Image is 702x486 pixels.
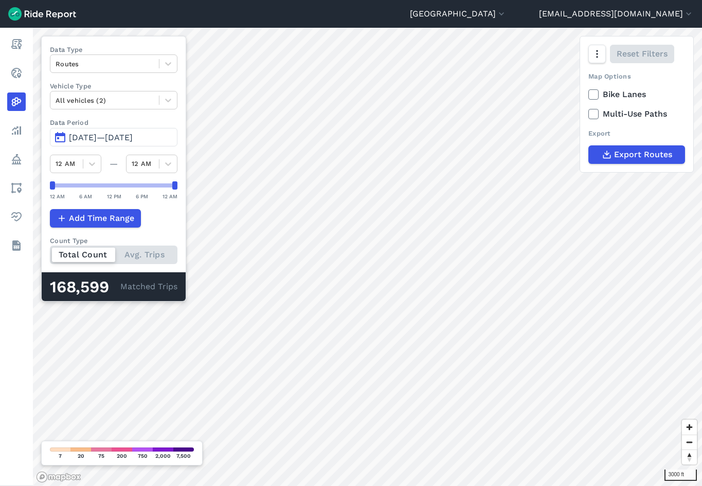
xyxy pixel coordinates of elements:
[614,148,672,161] span: Export Routes
[69,212,134,225] span: Add Time Range
[7,35,26,53] a: Report
[50,192,65,201] div: 12 AM
[7,179,26,197] a: Areas
[682,450,697,464] button: Reset bearing to north
[79,192,92,201] div: 6 AM
[163,192,177,201] div: 12 AM
[50,128,177,146] button: [DATE]—[DATE]
[410,8,507,20] button: [GEOGRAPHIC_DATA]
[136,192,148,201] div: 6 PM
[682,435,697,450] button: Zoom out
[588,71,685,81] div: Map Options
[50,118,177,127] label: Data Period
[50,209,141,228] button: Add Time Range
[101,158,126,170] div: —
[588,108,685,120] label: Multi-Use Paths
[33,28,702,486] canvas: Map
[50,81,177,91] label: Vehicle Type
[42,272,186,301] div: Matched Trips
[7,208,26,226] a: Health
[50,281,120,294] div: 168,599
[50,236,177,246] div: Count Type
[36,471,81,483] a: Mapbox logo
[7,121,26,140] a: Analyze
[617,48,668,60] span: Reset Filters
[539,8,694,20] button: [EMAIL_ADDRESS][DOMAIN_NAME]
[50,45,177,54] label: Data Type
[588,145,685,164] button: Export Routes
[107,192,121,201] div: 12 PM
[7,64,26,82] a: Realtime
[7,92,26,111] a: Heatmaps
[7,150,26,169] a: Policy
[69,133,133,142] span: [DATE]—[DATE]
[664,470,697,481] div: 3000 ft
[682,420,697,435] button: Zoom in
[610,45,674,63] button: Reset Filters
[7,236,26,255] a: Datasets
[588,88,685,101] label: Bike Lanes
[588,128,685,138] div: Export
[8,7,76,21] img: Ride Report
